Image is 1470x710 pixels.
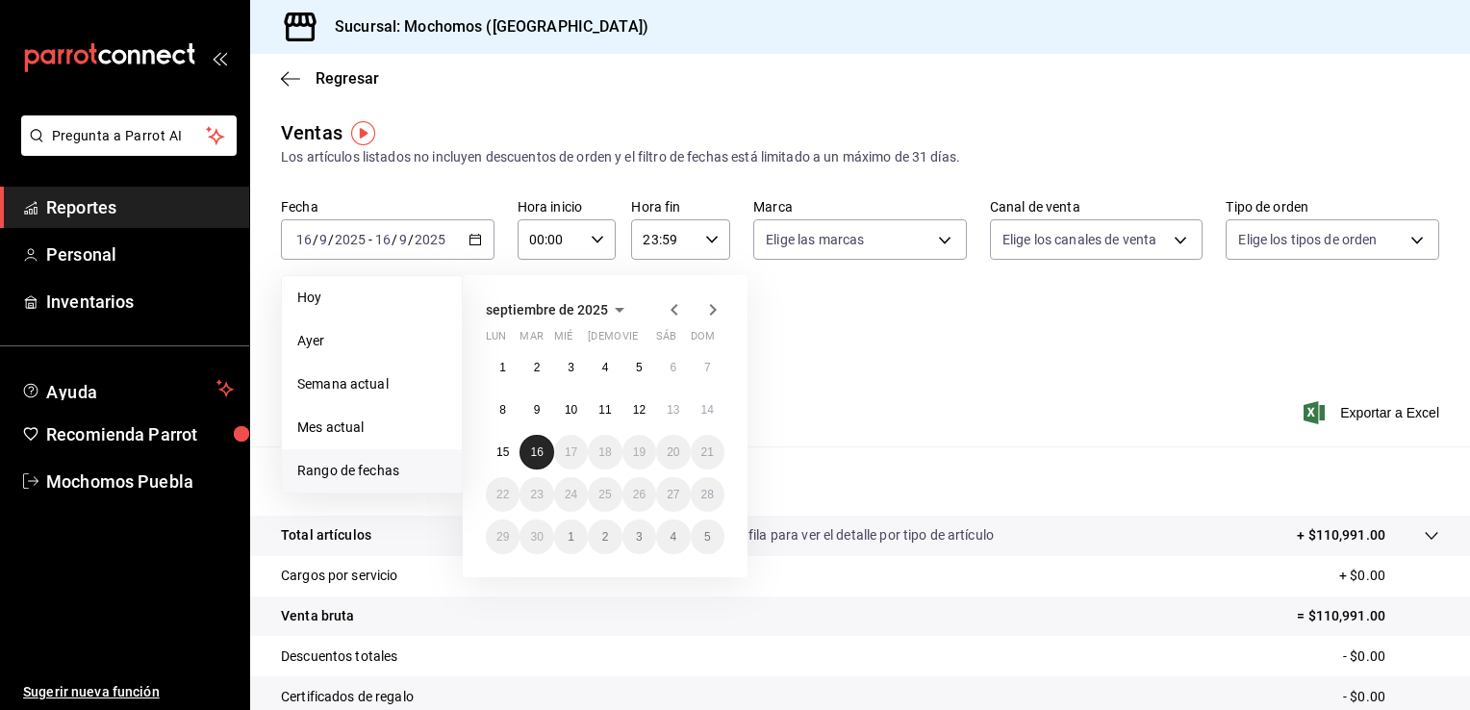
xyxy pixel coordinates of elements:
[316,69,379,88] span: Regresar
[374,232,392,247] input: --
[622,435,656,469] button: 19 de septiembre de 2025
[1343,687,1439,707] p: - $0.00
[212,50,227,65] button: open_drawer_menu
[281,566,398,586] p: Cargos por servicio
[281,200,494,214] label: Fecha
[622,477,656,512] button: 26 de septiembre de 2025
[46,421,234,447] span: Recomienda Parrot
[670,361,676,374] abbr: 6 de septiembre de 2025
[534,361,541,374] abbr: 2 de septiembre de 2025
[588,393,621,427] button: 11 de septiembre de 2025
[753,200,967,214] label: Marca
[554,393,588,427] button: 10 de septiembre de 2025
[534,403,541,417] abbr: 9 de septiembre de 2025
[46,289,234,315] span: Inventarios
[13,139,237,160] a: Pregunta a Parrot AI
[554,435,588,469] button: 17 de septiembre de 2025
[691,477,724,512] button: 28 de septiembre de 2025
[602,361,609,374] abbr: 4 de septiembre de 2025
[530,445,543,459] abbr: 16 de septiembre de 2025
[701,445,714,459] abbr: 21 de septiembre de 2025
[691,520,724,554] button: 5 de octubre de 2025
[1307,401,1439,424] button: Exportar a Excel
[46,241,234,267] span: Personal
[281,469,1439,493] p: Resumen
[486,435,520,469] button: 15 de septiembre de 2025
[46,194,234,220] span: Reportes
[23,682,234,702] span: Sugerir nueva función
[520,393,553,427] button: 9 de septiembre de 2025
[588,350,621,385] button: 4 de septiembre de 2025
[667,445,679,459] abbr: 20 de septiembre de 2025
[297,374,446,394] span: Semana actual
[1238,230,1377,249] span: Elige los tipos de orden
[568,530,574,544] abbr: 1 de octubre de 2025
[368,232,372,247] span: -
[622,330,638,350] abbr: viernes
[691,393,724,427] button: 14 de septiembre de 2025
[1297,525,1385,545] p: + $110,991.00
[554,520,588,554] button: 1 de octubre de 2025
[398,232,408,247] input: --
[588,435,621,469] button: 18 de septiembre de 2025
[766,230,864,249] span: Elige las marcas
[701,403,714,417] abbr: 14 de septiembre de 2025
[520,520,553,554] button: 30 de septiembre de 2025
[674,525,994,545] p: Da clic en la fila para ver el detalle por tipo de artículo
[392,232,397,247] span: /
[598,403,611,417] abbr: 11 de septiembre de 2025
[602,530,609,544] abbr: 2 de octubre de 2025
[565,403,577,417] abbr: 10 de septiembre de 2025
[313,232,318,247] span: /
[520,330,543,350] abbr: martes
[636,361,643,374] abbr: 5 de septiembre de 2025
[496,445,509,459] abbr: 15 de septiembre de 2025
[565,488,577,501] abbr: 24 de septiembre de 2025
[486,302,608,317] span: septiembre de 2025
[656,350,690,385] button: 6 de septiembre de 2025
[656,435,690,469] button: 20 de septiembre de 2025
[486,350,520,385] button: 1 de septiembre de 2025
[318,232,328,247] input: --
[297,331,446,351] span: Ayer
[486,477,520,512] button: 22 de septiembre de 2025
[656,520,690,554] button: 4 de octubre de 2025
[499,403,506,417] abbr: 8 de septiembre de 2025
[518,200,617,214] label: Hora inicio
[486,330,506,350] abbr: lunes
[691,435,724,469] button: 21 de septiembre de 2025
[281,606,354,626] p: Venta bruta
[486,520,520,554] button: 29 de septiembre de 2025
[295,232,313,247] input: --
[520,477,553,512] button: 23 de septiembre de 2025
[554,350,588,385] button: 3 de septiembre de 2025
[633,403,646,417] abbr: 12 de septiembre de 2025
[633,445,646,459] abbr: 19 de septiembre de 2025
[1339,566,1439,586] p: + $0.00
[701,488,714,501] abbr: 28 de septiembre de 2025
[691,350,724,385] button: 7 de septiembre de 2025
[990,200,1204,214] label: Canal de venta
[588,330,701,350] abbr: jueves
[670,530,676,544] abbr: 4 de octubre de 2025
[334,232,367,247] input: ----
[633,488,646,501] abbr: 26 de septiembre de 2025
[667,488,679,501] abbr: 27 de septiembre de 2025
[530,488,543,501] abbr: 23 de septiembre de 2025
[351,121,375,145] img: Tooltip marker
[46,377,209,400] span: Ayuda
[46,469,234,494] span: Mochomos Puebla
[297,288,446,308] span: Hoy
[667,403,679,417] abbr: 13 de septiembre de 2025
[281,69,379,88] button: Regresar
[496,530,509,544] abbr: 29 de septiembre de 2025
[281,118,342,147] div: Ventas
[622,350,656,385] button: 5 de septiembre de 2025
[520,350,553,385] button: 2 de septiembre de 2025
[554,477,588,512] button: 24 de septiembre de 2025
[554,330,572,350] abbr: miércoles
[588,477,621,512] button: 25 de septiembre de 2025
[704,361,711,374] abbr: 7 de septiembre de 2025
